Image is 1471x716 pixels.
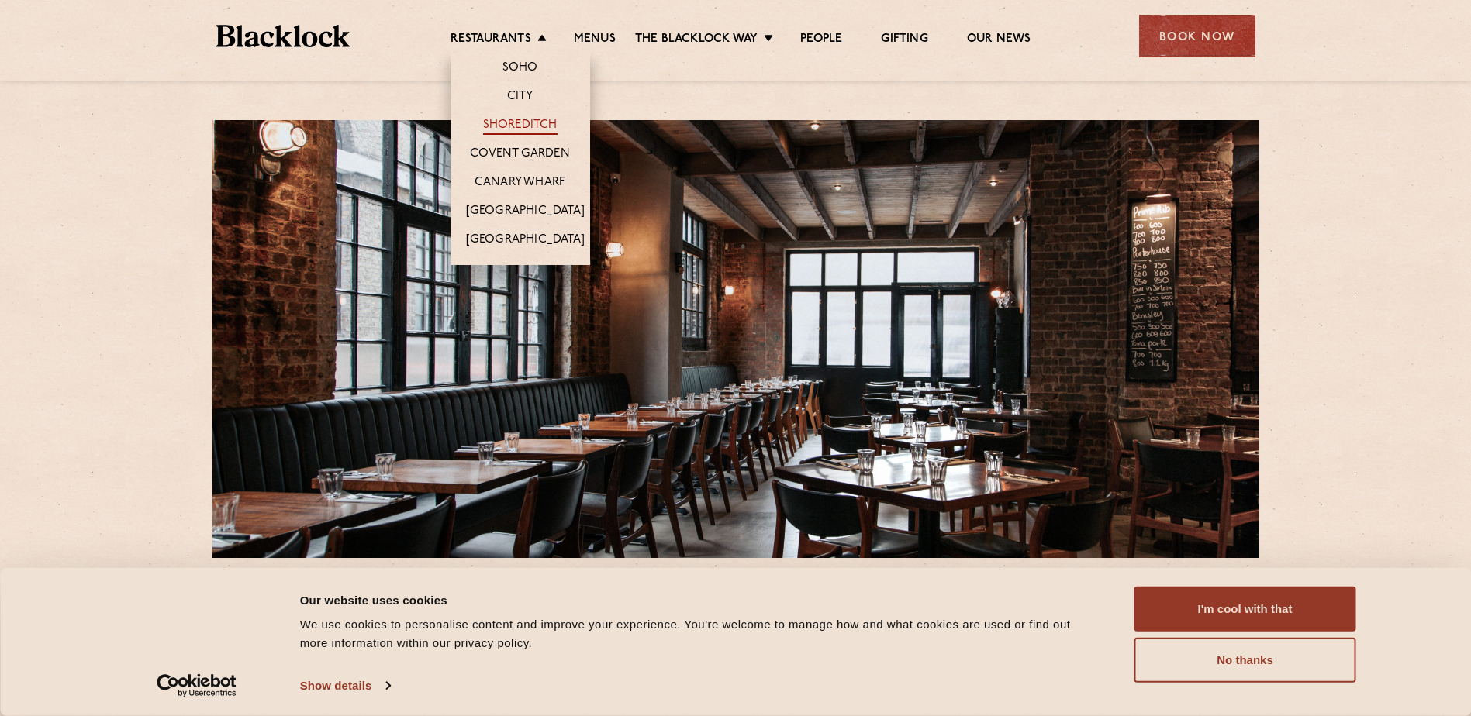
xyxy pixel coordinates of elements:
a: Canary Wharf [475,175,565,192]
div: Our website uses cookies [300,590,1100,609]
a: Show details [300,674,390,697]
a: [GEOGRAPHIC_DATA] [466,204,585,221]
img: BL_Textured_Logo-footer-cropped.svg [216,25,350,47]
button: I'm cool with that [1134,587,1356,632]
a: Menus [574,32,616,49]
a: Restaurants [451,32,531,49]
a: [GEOGRAPHIC_DATA] [466,232,585,250]
a: Covent Garden [470,146,570,164]
a: Our News [967,32,1031,49]
a: City [507,89,533,106]
a: People [800,32,842,49]
a: Shoreditch [483,118,558,135]
div: Book Now [1139,15,1255,57]
div: We use cookies to personalise content and improve your experience. You're welcome to manage how a... [300,615,1100,652]
a: Usercentrics Cookiebot - opens in a new window [129,674,264,697]
a: The Blacklock Way [635,32,758,49]
button: No thanks [1134,638,1356,683]
a: Soho [502,60,538,77]
a: Gifting [881,32,927,49]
